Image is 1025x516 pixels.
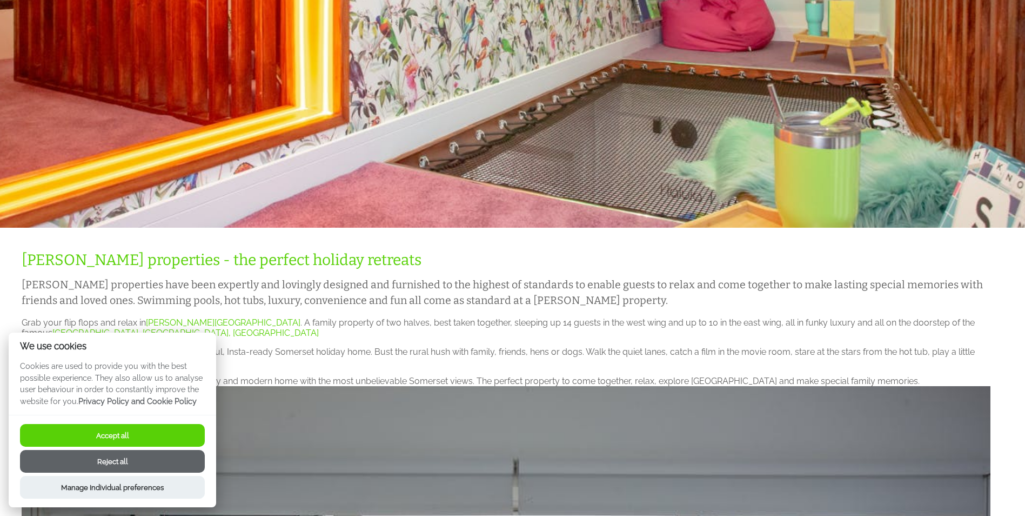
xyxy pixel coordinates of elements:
[20,450,205,473] button: Reject all
[9,341,216,352] h2: We use cookies
[78,396,197,406] a: Privacy Policy and Cookie Policy
[22,317,990,338] p: Grab your flip flops and relax in . A family property of two halves, best taken together, sleepin...
[22,347,990,367] p: is your bright, modern, colourful, Insta-ready Somerset holiday home. Bust the rural hush with fa...
[22,251,990,269] h1: [PERSON_NAME] properties - the perfect holiday retreats
[9,360,216,415] p: Cookies are used to provide you with the best possible experience. They also allow us to analyse ...
[146,317,300,328] a: [PERSON_NAME][GEOGRAPHIC_DATA]
[52,328,319,338] a: [GEOGRAPHIC_DATA], [GEOGRAPHIC_DATA], [GEOGRAPHIC_DATA]
[20,476,205,499] button: Manage Individual preferences
[22,277,990,309] h2: [PERSON_NAME] properties have been expertly and lovingly designed and furnished to the highest of...
[20,424,205,447] button: Accept all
